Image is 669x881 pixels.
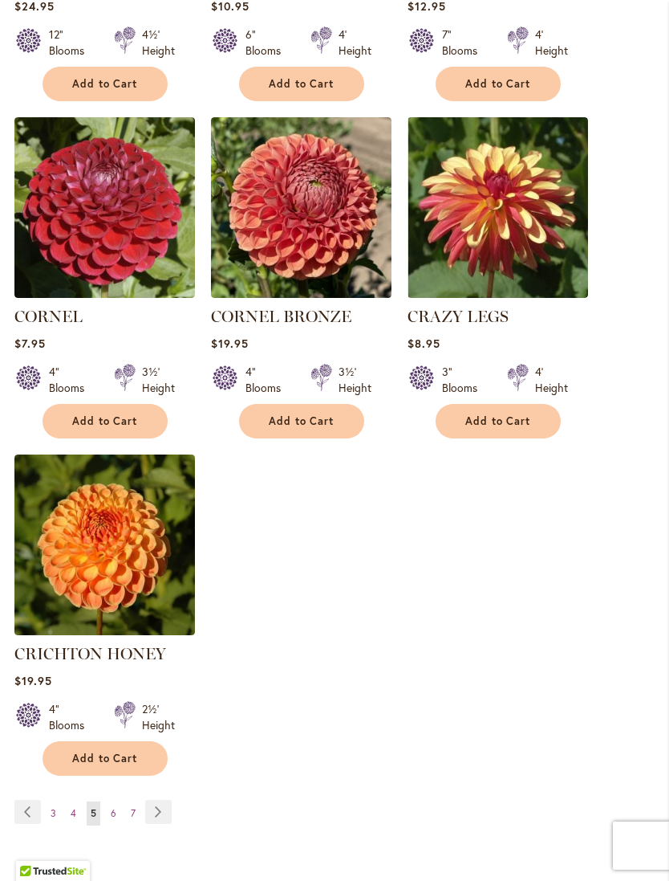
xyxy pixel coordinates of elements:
[49,27,95,59] div: 12" Blooms
[49,364,95,396] div: 4" Blooms
[211,117,391,298] img: CORNEL BRONZE
[269,414,334,428] span: Add to Cart
[142,701,175,733] div: 2½' Height
[535,27,568,59] div: 4' Height
[47,801,60,826] a: 3
[43,404,168,438] button: Add to Cart
[269,77,334,91] span: Add to Cart
[14,286,195,301] a: CORNEL
[442,364,488,396] div: 3" Blooms
[111,807,116,819] span: 6
[407,307,509,326] a: CRAZY LEGS
[91,807,96,819] span: 5
[71,807,76,819] span: 4
[339,27,371,59] div: 4' Height
[14,117,195,298] img: CORNEL
[51,807,56,819] span: 3
[211,286,391,301] a: CORNEL BRONZE
[14,307,83,326] a: CORNEL
[14,623,195,638] a: CRICHTON HONEY
[43,67,168,101] button: Add to Cart
[245,27,291,59] div: 6" Blooms
[14,336,46,351] span: $7.95
[14,644,166,663] a: CRICHTON HONEY
[436,67,561,101] button: Add to Cart
[72,414,138,428] span: Add to Cart
[14,673,52,688] span: $19.95
[72,752,138,765] span: Add to Cart
[49,701,95,733] div: 4" Blooms
[211,336,249,351] span: $19.95
[465,77,531,91] span: Add to Cart
[407,336,440,351] span: $8.95
[67,801,80,826] a: 4
[131,807,136,819] span: 7
[14,455,195,635] img: CRICHTON HONEY
[12,824,57,869] iframe: Launch Accessibility Center
[239,67,364,101] button: Add to Cart
[72,77,138,91] span: Add to Cart
[211,307,351,326] a: CORNEL BRONZE
[43,741,168,776] button: Add to Cart
[436,404,561,438] button: Add to Cart
[245,364,291,396] div: 4" Blooms
[107,801,120,826] a: 6
[142,27,175,59] div: 4½' Height
[465,414,531,428] span: Add to Cart
[442,27,488,59] div: 7" Blooms
[239,404,364,438] button: Add to Cart
[142,364,175,396] div: 3½' Height
[127,801,140,826] a: 7
[407,286,588,301] a: CRAZY LEGS
[535,364,568,396] div: 4' Height
[339,364,371,396] div: 3½' Height
[407,117,588,298] img: CRAZY LEGS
